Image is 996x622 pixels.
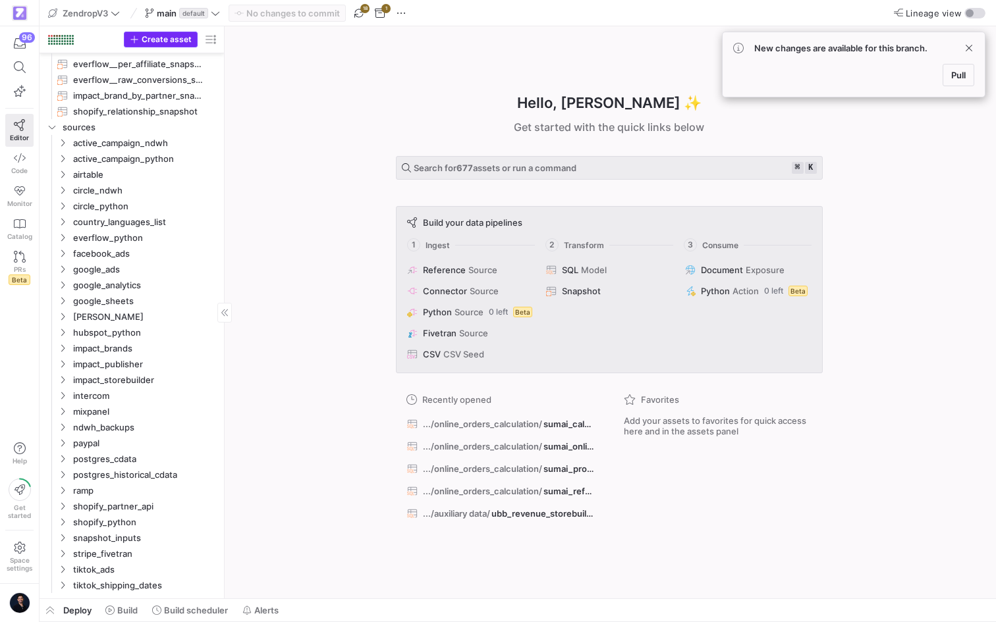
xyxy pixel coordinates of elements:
span: CSV [423,349,441,359]
kbd: ⌘ [792,162,804,174]
div: 96 [19,32,35,43]
div: Press SPACE to select this row. [45,88,219,103]
span: impact_brands [73,341,217,356]
span: .../online_orders_calculation/ [423,419,542,429]
button: .../online_orders_calculation/sumai_profit_calculations [404,460,597,477]
button: Create asset [124,32,198,47]
span: Build [117,605,138,615]
span: Python [701,286,730,296]
span: Editor [10,134,29,142]
span: impact_storebuilder [73,373,217,388]
button: .../online_orders_calculation/sumai_refund_adjustment [404,482,597,500]
span: Beta [9,274,30,285]
span: sumai_calculations [543,419,594,429]
span: Code [11,167,28,174]
button: .../auxiliary data/ubb_revenue_storebuilder [404,505,597,522]
img: https://storage.googleapis.com/y42-prod-data-exchange/images/qZXOSqkTtPuVcXVzF40oUlM07HVTwZXfPK0U... [13,7,26,20]
strong: 677 [456,163,473,173]
div: Press SPACE to select this row. [45,451,219,467]
a: everflow__per_affiliate_snapshot​​​​​​​ [45,56,219,72]
span: mixpanel [73,404,217,419]
span: stripe_fivetran [73,546,217,561]
a: Editor [5,114,34,147]
button: FivetranSource [404,325,536,341]
span: Monitor [7,199,32,207]
div: Press SPACE to select this row. [45,419,219,435]
span: .../online_orders_calculation/ [423,463,542,474]
div: Press SPACE to select this row. [45,482,219,498]
span: Exposure [746,265,785,275]
span: airtable [73,167,217,182]
div: Press SPACE to select this row. [45,167,219,182]
span: Source [470,286,499,296]
span: postgres_historical_cdata [73,467,217,482]
span: PRs [14,265,26,273]
span: Space settings [7,556,32,572]
span: everflow__per_affiliate_snapshot​​​​​​​ [73,57,204,72]
span: Get started [8,504,31,519]
img: https://lh3.googleusercontent.com/a/AEdFTp4qS-yNjLRFzIqfVSZjPnwY4pNsNDGrliXjX5Uh=s96-c [9,592,30,613]
span: Lineage view [906,8,962,18]
div: Press SPACE to select this row. [45,546,219,561]
a: impact_brand_by_partner_snapshot​​​​​​​ [45,88,219,103]
span: Create asset [142,35,192,44]
span: [PERSON_NAME] [73,309,217,324]
div: Press SPACE to select this row. [45,324,219,340]
a: PRsBeta [5,246,34,290]
div: Press SPACE to select this row. [45,530,219,546]
span: Build your data pipelines [423,217,522,228]
span: tiktok_shipping_dates [73,578,217,593]
div: Press SPACE to select this row. [45,309,219,324]
span: Document [701,265,743,275]
button: SQLModel [543,262,675,278]
div: Press SPACE to select this row. [45,103,219,119]
span: SQL [562,265,578,275]
span: circle_ndwh [73,183,217,198]
div: Press SPACE to select this row. [45,372,219,388]
button: DocumentExposure [682,262,814,278]
span: impact_publisher [73,357,217,372]
a: https://storage.googleapis.com/y42-prod-data-exchange/images/qZXOSqkTtPuVcXVzF40oUlM07HVTwZXfPK0U... [5,2,34,24]
button: https://lh3.googleusercontent.com/a/AEdFTp4qS-yNjLRFzIqfVSZjPnwY4pNsNDGrliXjX5Uh=s96-c [5,589,34,617]
div: Press SPACE to select this row. [45,214,219,230]
a: everflow__raw_conversions_snapshot​​​​​​​ [45,72,219,88]
span: sumai_online_orders [543,441,594,452]
button: Help [5,436,34,471]
span: Pull [951,70,966,80]
div: Press SPACE to select this row. [45,388,219,403]
span: Connector [423,286,467,296]
div: Get started with the quick links below [396,119,823,135]
span: shopify_partner_api [73,499,217,514]
button: 96 [5,32,34,55]
span: ndwh_backups [73,420,217,435]
span: facebook_ads [73,246,217,261]
span: Snapshot [562,286,601,296]
span: Catalog [7,232,32,240]
button: maindefault [142,5,223,22]
span: Python [423,307,452,317]
span: .../online_orders_calculation/ [423,486,542,496]
button: Build scheduler [146,599,234,621]
span: Build scheduler [164,605,228,615]
div: Press SPACE to select this row. [45,56,219,72]
div: Press SPACE to select this row. [45,135,219,151]
span: google_ads [73,262,217,277]
div: Press SPACE to select this row. [45,340,219,356]
kbd: k [805,162,817,174]
div: Press SPACE to select this row. [45,467,219,482]
div: Press SPACE to select this row. [45,403,219,419]
button: Build [99,599,144,621]
span: Beta [513,307,532,317]
button: Getstarted [5,473,34,525]
button: .../online_orders_calculation/sumai_online_orders [404,438,597,455]
button: Snapshot [543,283,675,299]
button: PythonSource0 leftBeta [404,304,536,320]
div: Press SPACE to select this row. [45,514,219,530]
div: Press SPACE to select this row. [45,151,219,167]
span: Favorites [641,394,679,405]
span: Alerts [254,605,279,615]
span: default [179,8,208,18]
a: shopify_relationship_snapshot​​​​​​​ [45,103,219,119]
button: CSVCSV Seed [404,346,536,362]
span: paypal [73,436,217,451]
